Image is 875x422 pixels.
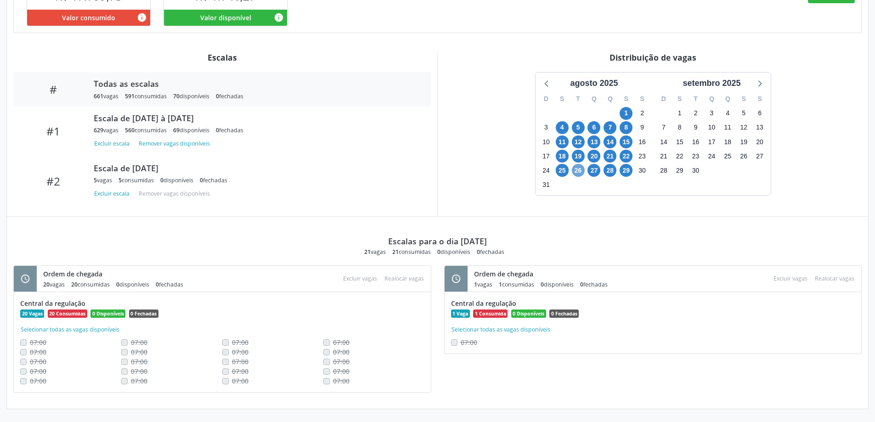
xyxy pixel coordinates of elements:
[20,174,87,188] div: #2
[770,272,811,285] div: Escolha as vagas para excluir
[672,92,688,106] div: S
[94,92,103,100] span: 661
[721,150,734,163] span: quinta-feira, 25 de setembro de 2025
[688,92,704,106] div: T
[556,164,569,177] span: segunda-feira, 25 de agosto de 2025
[705,135,718,148] span: quarta-feira, 17 de setembro de 2025
[131,338,147,347] span: Não é possivel realocar uma vaga consumida
[333,338,350,347] span: Não é possivel realocar uma vaga consumida
[705,150,718,163] span: quarta-feira, 24 de setembro de 2025
[705,121,718,134] span: quarta-feira, 10 de setembro de 2025
[474,281,492,288] div: vagas
[116,281,149,288] div: disponíveis
[20,325,120,334] button: Selecionar todas as vagas disponíveis
[216,92,243,100] div: fechadas
[556,150,569,163] span: segunda-feira, 18 de agosto de 2025
[634,92,650,106] div: S
[333,348,350,356] span: Não é possivel realocar uma vaga consumida
[90,309,125,318] span: 0 Disponíveis
[604,121,616,134] span: quinta-feira, 7 de agosto de 2025
[540,150,553,163] span: domingo, 17 de agosto de 2025
[461,338,477,347] span: Não é possivel realocar uma vaga consumida
[200,13,251,23] span: Valor disponível
[511,309,546,318] span: 0 Disponíveis
[20,124,87,138] div: #1
[586,92,602,106] div: Q
[477,248,504,256] div: fechadas
[499,281,534,288] div: consumidas
[704,92,720,106] div: Q
[160,176,193,184] div: disponíveis
[541,281,574,288] div: disponíveis
[477,248,480,256] span: 0
[137,12,147,23] i: Valor consumido por agendamentos feitos para este serviço
[721,135,734,148] span: quinta-feira, 18 de setembro de 2025
[451,298,855,308] div: Central da regulação
[13,52,431,62] div: Escalas
[71,281,78,288] span: 20
[657,135,670,148] span: domingo, 14 de setembro de 2025
[636,135,649,148] span: sábado, 16 de agosto de 2025
[216,126,219,134] span: 0
[587,135,600,148] span: quarta-feira, 13 de agosto de 2025
[636,121,649,134] span: sábado, 9 de agosto de 2025
[125,126,135,134] span: 560
[620,135,632,148] span: sexta-feira, 15 de agosto de 2025
[689,107,702,120] span: terça-feira, 2 de setembro de 2025
[364,248,386,256] div: vagas
[30,367,46,376] span: Não é possivel realocar uma vaga consumida
[71,281,110,288] div: consumidas
[689,150,702,163] span: terça-feira, 23 de setembro de 2025
[451,274,461,284] i: schedule
[135,137,214,150] button: Remover vagas disponíveis
[604,135,616,148] span: quinta-feira, 14 de agosto de 2025
[129,309,158,318] span: 0 Fechadas
[333,377,350,385] span: Não é possivel realocar uma vaga consumida
[753,121,766,134] span: sábado, 13 de setembro de 2025
[333,367,350,376] span: Não é possivel realocar uma vaga consumida
[580,281,608,288] div: fechadas
[580,281,583,288] span: 0
[620,121,632,134] span: sexta-feira, 8 de agosto de 2025
[173,92,180,100] span: 70
[451,309,470,318] span: 1 Vaga
[48,309,87,318] span: 20 Consumidas
[125,92,167,100] div: consumidas
[274,12,284,23] i: Valor disponível para agendamentos feitos para este serviço
[473,309,508,318] span: 1 Consumida
[333,357,350,366] span: Não é possivel realocar uma vaga consumida
[30,357,46,366] span: Não é possivel realocar uma vaga consumida
[689,135,702,148] span: terça-feira, 16 de setembro de 2025
[602,92,618,106] div: Q
[689,164,702,177] span: terça-feira, 30 de setembro de 2025
[474,281,477,288] span: 1
[451,325,551,334] button: Selecionar todas as vagas disponíveis
[736,92,752,106] div: S
[556,135,569,148] span: segunda-feira, 11 de agosto de 2025
[392,248,431,256] div: consumidas
[43,281,50,288] span: 20
[705,107,718,120] span: quarta-feira, 3 de setembro de 2025
[94,79,418,89] div: Todas as escalas
[604,150,616,163] span: quinta-feira, 21 de agosto de 2025
[173,126,180,134] span: 69
[119,176,154,184] div: consumidas
[388,236,487,246] div: Escalas para o dia [DATE]
[43,281,65,288] div: vagas
[572,121,585,134] span: terça-feira, 5 de agosto de 2025
[94,92,119,100] div: vagas
[474,269,614,279] div: Ordem de chegada
[339,272,381,285] div: Escolha as vagas para excluir
[94,137,133,150] button: Excluir escala
[752,92,768,106] div: S
[540,135,553,148] span: domingo, 10 de agosto de 2025
[721,107,734,120] span: quinta-feira, 4 de setembro de 2025
[232,357,248,366] span: Não é possivel realocar uma vaga consumida
[541,281,544,288] span: 0
[62,13,115,23] span: Valor consumido
[636,150,649,163] span: sábado, 23 de agosto de 2025
[94,187,133,200] button: Excluir escala
[566,77,621,90] div: agosto 2025
[720,92,736,106] div: Q
[20,298,424,308] div: Central da regulação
